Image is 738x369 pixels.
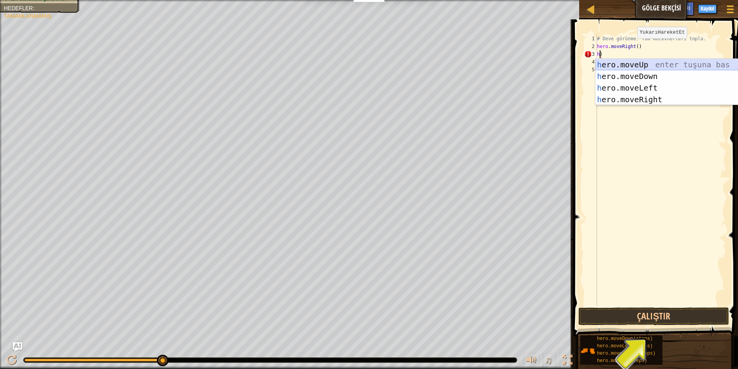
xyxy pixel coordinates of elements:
[597,343,653,349] span: hero.moveLeft(steps)
[597,351,655,356] span: hero.moveRight(steps)
[671,4,690,12] span: İpuçları
[597,336,653,342] span: hero.moveDown(steps)
[584,50,597,58] div: 3
[584,35,597,43] div: 1
[13,342,22,352] button: Ask AI
[543,353,556,369] button: ♫
[650,4,664,12] span: Ask AI
[33,5,34,11] span: :
[580,343,595,358] img: portrait.png
[597,358,647,364] span: hero.moveUp(steps)
[584,43,597,50] div: 2
[584,58,597,66] div: 4
[560,353,575,369] button: Tam ekran değiştir
[698,4,717,14] button: Kaydol
[4,13,52,19] span: Tamamlanmamış
[545,354,552,366] span: ♫
[4,5,33,11] span: Hedefler
[647,2,667,16] button: Ask AI
[584,66,597,74] div: 5
[524,353,539,369] button: Sesi ayarla
[640,29,685,35] code: YukarıHareketEt
[578,307,729,325] button: Çalıştır
[4,353,19,369] button: Ctrl + P: Pause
